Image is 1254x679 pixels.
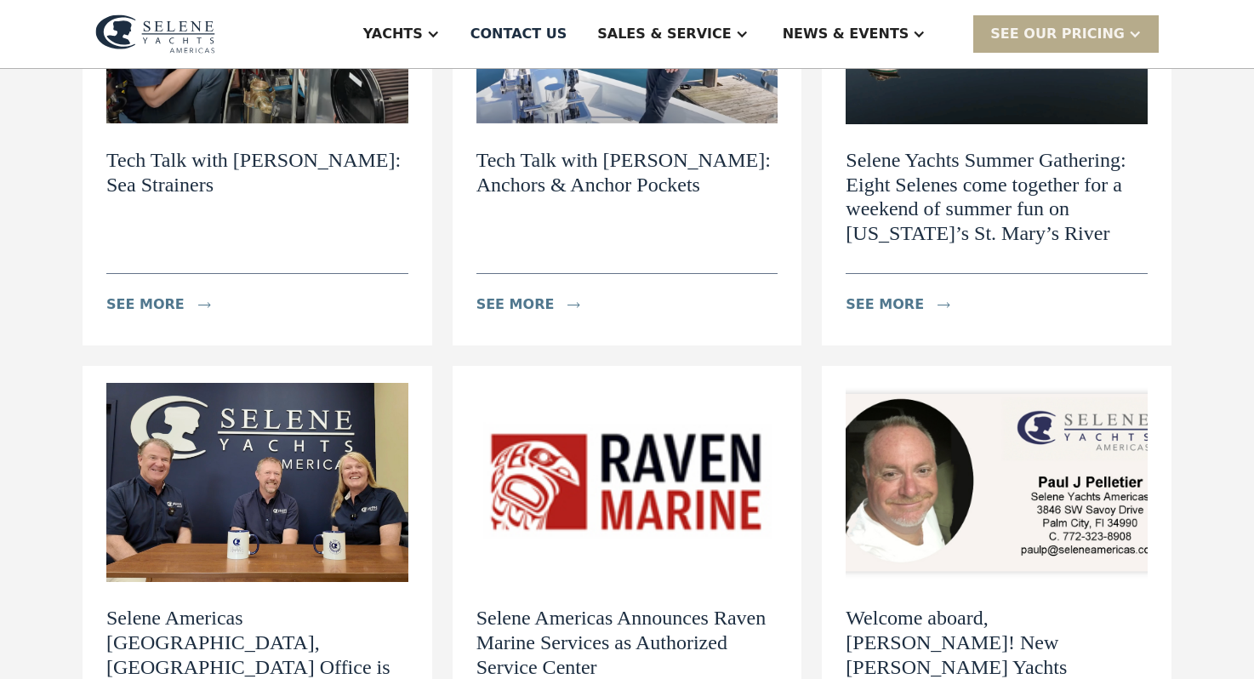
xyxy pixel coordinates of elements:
[846,294,924,315] div: see more
[476,148,778,197] h2: Tech Talk with [PERSON_NAME]: Anchors & Anchor Pockets
[846,383,1148,582] img: Welcome aboard, Paul Pelletier! New Selene Yachts Americas Sales Team Member
[846,148,1148,246] h2: Selene Yachts Summer Gathering: Eight Selenes come together for a weekend of summer fun on [US_ST...
[198,302,211,308] img: icon
[106,294,185,315] div: see more
[476,294,555,315] div: see more
[990,24,1125,44] div: SEE Our Pricing
[476,383,778,582] img: Selene Americas Announces Raven Marine Services as Authorized Service Center
[106,148,408,197] h2: Tech Talk with [PERSON_NAME]: Sea Strainers
[783,24,909,44] div: News & EVENTS
[938,302,950,308] img: icon
[567,302,580,308] img: icon
[363,24,423,44] div: Yachts
[476,606,778,679] h2: Selene Americas Announces Raven Marine Services as Authorized Service Center
[470,24,567,44] div: Contact US
[597,24,731,44] div: Sales & Service
[106,383,408,582] img: Selene Americas Annapolis, MD Office is Opening!
[95,14,215,54] img: logo
[973,15,1159,52] div: SEE Our Pricing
